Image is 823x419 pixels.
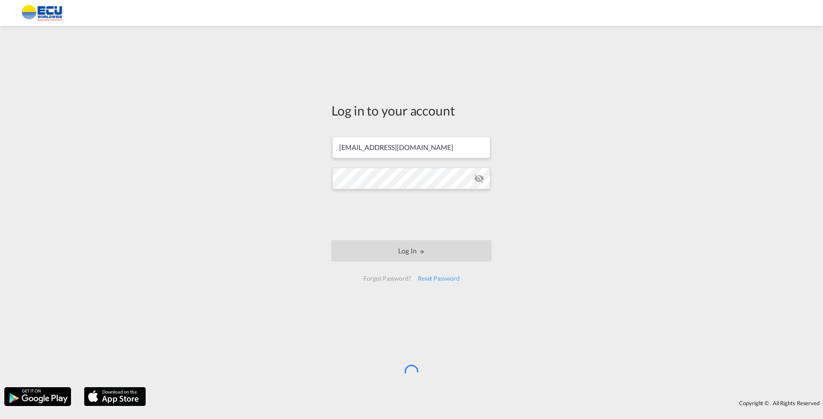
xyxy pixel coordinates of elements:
input: Enter email/phone number [332,137,490,158]
iframe: reCAPTCHA [346,198,477,231]
div: Log in to your account [331,101,492,119]
img: 6cccb1402a9411edb762cf9624ab9cda.png [13,3,71,23]
img: google.png [3,386,72,407]
div: Reset Password [415,271,463,286]
button: LOGIN [331,240,492,262]
div: Forgot Password? [360,271,414,286]
md-icon: icon-eye-off [474,173,484,184]
img: apple.png [83,386,147,407]
div: Copyright © . All Rights Reserved [150,396,823,410]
